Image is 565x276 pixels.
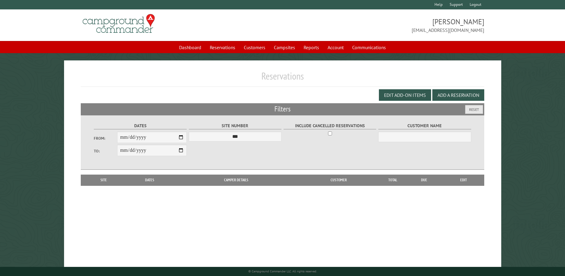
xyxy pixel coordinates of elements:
img: Campground Commander [81,12,157,36]
h1: Reservations [81,70,484,87]
th: Camper Details [175,175,297,186]
label: From: [94,135,117,141]
a: Campsites [270,42,299,53]
label: Customer Name [378,122,471,129]
button: Edit Add-on Items [379,89,431,101]
a: Account [324,42,347,53]
th: Edit [443,175,484,186]
label: Dates [94,122,187,129]
a: Reservations [206,42,239,53]
label: Include Cancelled Reservations [284,122,376,129]
th: Site [84,175,123,186]
h2: Filters [81,103,484,115]
a: Customers [240,42,269,53]
th: Total [381,175,405,186]
button: Add a Reservation [432,89,484,101]
button: Reset [465,105,483,114]
a: Dashboard [175,42,205,53]
th: Due [405,175,443,186]
label: To: [94,148,117,154]
span: [PERSON_NAME] [EMAIL_ADDRESS][DOMAIN_NAME] [283,17,484,34]
th: Customer [297,175,380,186]
a: Reports [300,42,323,53]
label: Site Number [189,122,282,129]
small: © Campground Commander LLC. All rights reserved. [248,269,317,273]
th: Dates [124,175,175,186]
a: Communications [349,42,390,53]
